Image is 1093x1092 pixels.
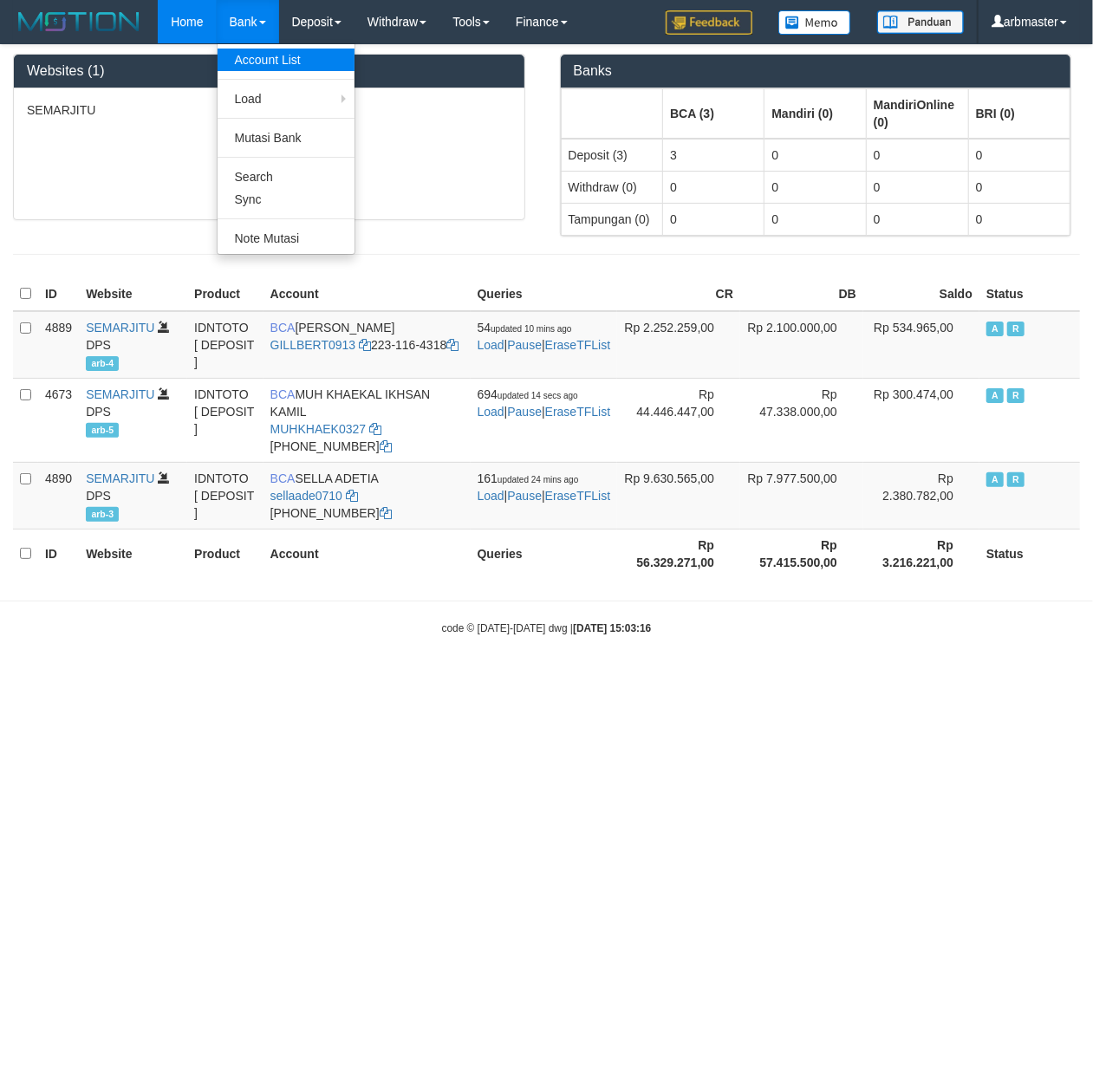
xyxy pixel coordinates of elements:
[79,311,187,379] td: DPS
[38,529,79,578] th: ID
[263,311,471,379] td: [PERSON_NAME] 223-116-4318
[778,10,851,35] img: Button%20Memo.svg
[561,171,663,203] td: Withdraw (0)
[764,203,866,235] td: 0
[478,471,611,503] span: | |
[866,203,968,235] td: 0
[270,489,342,503] a: sellaade0710
[263,378,471,462] td: MUH KHAEKAL IKHSAN KAMIL [PHONE_NUMBER]
[38,277,79,311] th: ID
[187,378,263,462] td: IDNTOTO [ DEPOSIT ]
[968,88,1070,139] th: Group: activate to sort column ascending
[1007,322,1025,336] span: Running
[187,462,263,529] td: IDNTOTO [ DEPOSIT ]
[1007,388,1025,403] span: Running
[38,311,79,379] td: 4889
[218,188,355,211] a: Sync
[218,49,355,71] a: Account List
[740,378,863,462] td: Rp 47.338.000,00
[545,489,610,503] a: EraseTFList
[545,405,610,419] a: EraseTFList
[270,321,296,335] span: BCA
[478,321,572,335] span: 54
[442,622,652,634] small: code © [DATE]-[DATE] dwg |
[270,338,356,352] a: GILLBERT0913
[471,277,618,311] th: Queries
[866,88,968,139] th: Group: activate to sort column ascending
[764,139,866,172] td: 0
[663,171,764,203] td: 0
[863,529,979,578] th: Rp 3.216.221,00
[270,422,367,436] a: MUHKHAEK0327
[86,507,119,522] span: arb-3
[545,338,610,352] a: EraseTFList
[380,506,392,520] a: Copy 6127014665 to clipboard
[79,277,187,311] th: Website
[561,88,663,139] th: Group: activate to sort column ascending
[663,139,764,172] td: 3
[359,338,371,352] a: Copy GILLBERT0913 to clipboard
[663,88,764,139] th: Group: activate to sort column ascending
[979,277,1080,311] th: Status
[86,471,154,485] a: SEMARJITU
[663,203,764,235] td: 0
[979,529,1080,578] th: Status
[498,391,578,400] span: updated 14 secs ago
[863,311,979,379] td: Rp 534.965,00
[380,439,392,453] a: Copy 7152165849 to clipboard
[561,139,663,172] td: Deposit (3)
[478,387,611,419] span: | |
[877,10,964,34] img: panduan.png
[866,139,968,172] td: 0
[218,127,355,149] a: Mutasi Bank
[263,277,471,311] th: Account
[986,322,1004,336] span: Active
[478,471,579,485] span: 161
[507,489,542,503] a: Pause
[187,311,263,379] td: IDNTOTO [ DEPOSIT ]
[27,101,511,119] p: SEMARJITU
[507,405,542,419] a: Pause
[270,471,296,485] span: BCA
[986,388,1004,403] span: Active
[218,166,355,188] a: Search
[740,462,863,529] td: Rp 7.977.500,00
[574,63,1058,79] h3: Banks
[968,139,1070,172] td: 0
[86,387,154,401] a: SEMARJITU
[764,88,866,139] th: Group: activate to sort column ascending
[79,378,187,462] td: DPS
[218,88,355,110] a: Load
[498,475,578,484] span: updated 24 mins ago
[617,529,740,578] th: Rp 56.329.271,00
[187,277,263,311] th: Product
[263,529,471,578] th: Account
[968,203,1070,235] td: 0
[573,622,651,634] strong: [DATE] 15:03:16
[263,462,471,529] td: SELLA ADETIA [PHONE_NUMBER]
[863,378,979,462] td: Rp 300.474,00
[478,338,504,352] a: Load
[1007,472,1025,487] span: Running
[86,321,154,335] a: SEMARJITU
[79,462,187,529] td: DPS
[561,203,663,235] td: Tampungan (0)
[617,378,740,462] td: Rp 44.446.447,00
[86,423,119,438] span: arb-5
[38,378,79,462] td: 4673
[968,171,1070,203] td: 0
[478,489,504,503] a: Load
[740,311,863,379] td: Rp 2.100.000,00
[740,529,863,578] th: Rp 57.415.500,00
[986,472,1004,487] span: Active
[478,405,504,419] a: Load
[270,387,296,401] span: BCA
[471,529,618,578] th: Queries
[507,338,542,352] a: Pause
[491,324,571,334] span: updated 10 mins ago
[27,63,511,79] h3: Websites (1)
[346,489,358,503] a: Copy sellaade0710 to clipboard
[617,462,740,529] td: Rp 9.630.565,00
[218,227,355,250] a: Note Mutasi
[617,311,740,379] td: Rp 2.252.259,00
